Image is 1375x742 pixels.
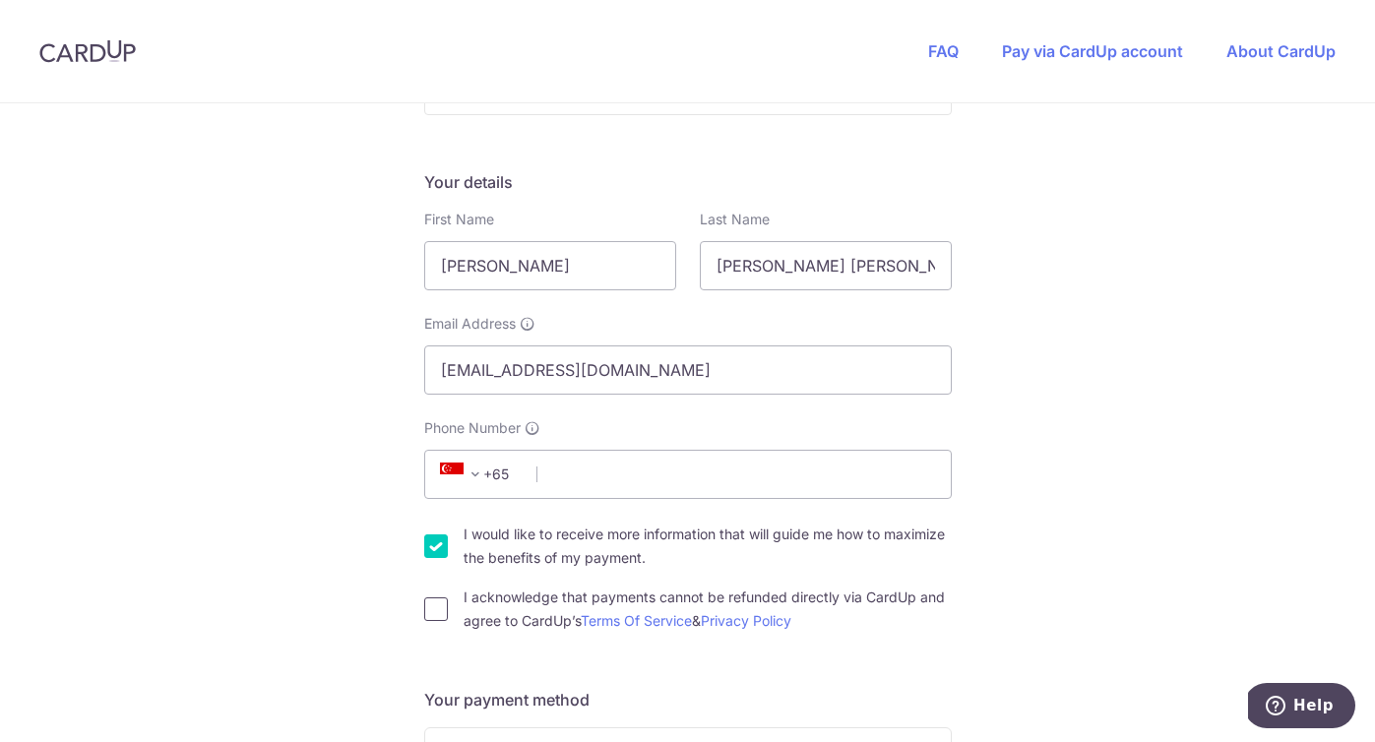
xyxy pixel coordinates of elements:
[1248,683,1355,732] iframe: Opens a widget where you can find more information
[424,688,952,711] h5: Your payment method
[464,523,952,570] label: I would like to receive more information that will guide me how to maximize the benefits of my pa...
[39,39,136,63] img: CardUp
[424,345,952,395] input: Email address
[424,210,494,229] label: First Name
[928,41,959,61] a: FAQ
[424,418,521,438] span: Phone Number
[700,241,952,290] input: Last name
[701,612,791,629] a: Privacy Policy
[424,170,952,194] h5: Your details
[424,314,516,334] span: Email Address
[434,463,523,486] span: +65
[424,241,676,290] input: First name
[700,210,770,229] label: Last Name
[1226,41,1336,61] a: About CardUp
[1002,41,1183,61] a: Pay via CardUp account
[440,463,487,486] span: +65
[581,612,692,629] a: Terms Of Service
[464,586,952,633] label: I acknowledge that payments cannot be refunded directly via CardUp and agree to CardUp’s &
